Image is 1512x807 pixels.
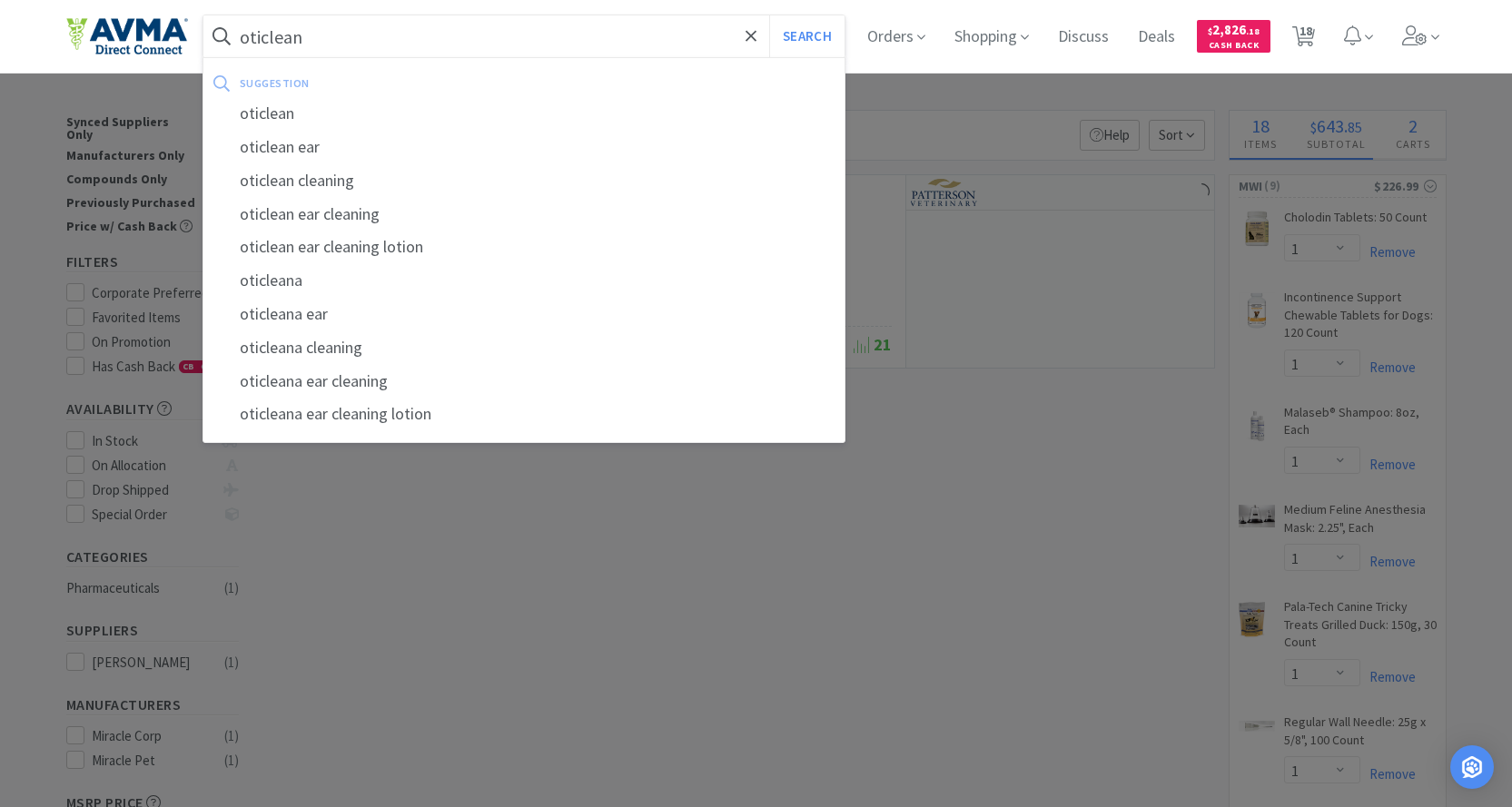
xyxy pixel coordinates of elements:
[203,331,845,365] div: oticleana cleaning
[1450,745,1494,789] div: Open Intercom Messenger
[1208,41,1260,53] span: Cash Back
[1208,21,1260,38] span: 2,826
[203,365,845,399] div: oticleana ear cleaning
[1208,25,1212,37] span: $
[203,131,845,164] div: oticlean ear
[203,97,845,131] div: oticlean
[203,164,845,198] div: oticlean cleaning
[1285,31,1322,47] a: 18
[240,69,572,97] div: suggestion
[203,264,845,298] div: oticleana
[1197,12,1270,61] a: $2,826.18Cash Back
[203,198,845,231] div: oticlean ear cleaning
[203,298,845,331] div: oticleana ear
[1246,25,1260,37] span: . 18
[1131,29,1182,45] a: Deals
[769,15,845,57] button: Search
[203,231,845,264] div: oticlean ear cleaning lotion
[203,398,845,431] div: oticleana ear cleaning lotion
[66,17,188,55] img: e4e33dab9f054f5782a47901c742baa9_102.png
[203,15,845,57] input: Search by item, sku, manufacturer, ingredient, size...
[1051,29,1116,45] a: Discuss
